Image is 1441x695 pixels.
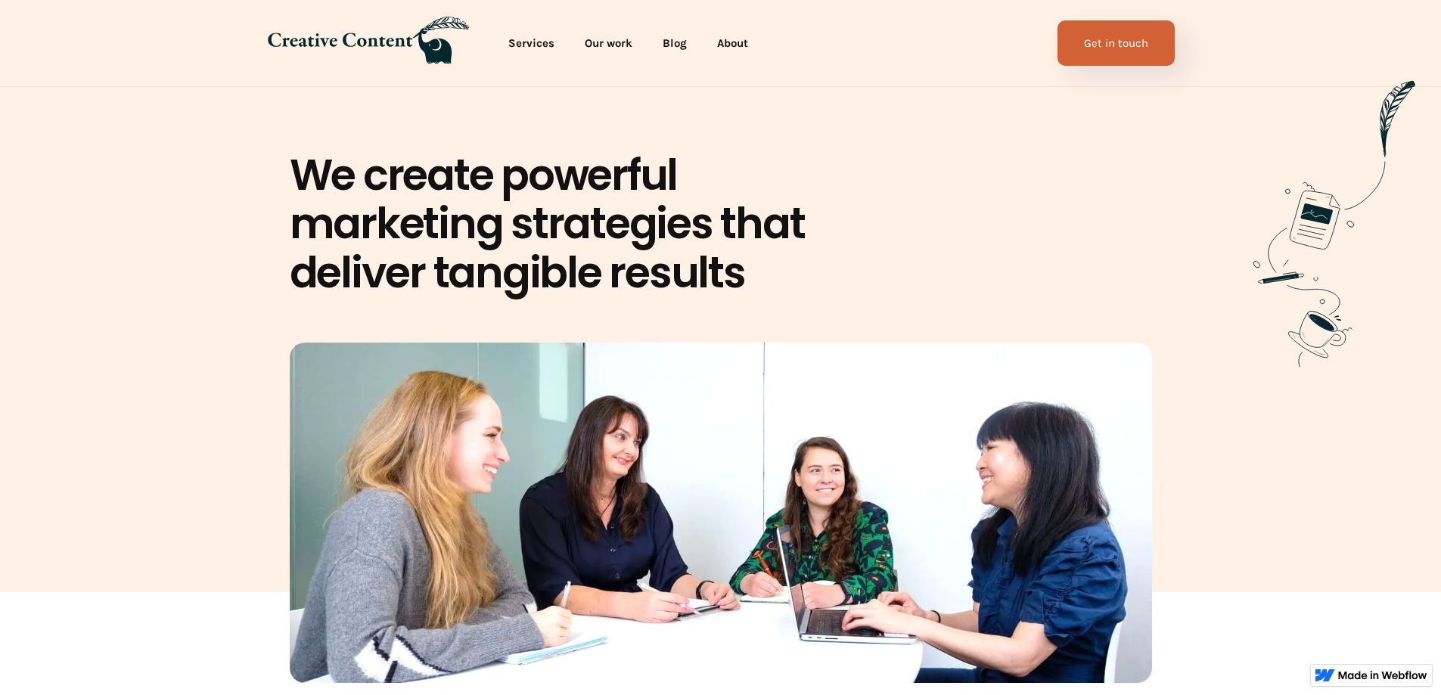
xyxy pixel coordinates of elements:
[570,28,648,58] a: Our work
[290,343,1152,683] img: An image of four women from Creative Content working on a marketing project
[1057,20,1175,66] a: Get in touch
[493,28,570,58] a: Services
[290,151,834,297] h1: We create powerful marketing strategies that deliver tangible results
[1338,671,1427,680] img: Made in Webflow
[702,28,763,58] a: About
[267,17,469,70] a: home
[648,28,702,58] a: Blog
[1252,73,1441,368] img: An illustration of marketing and coffee that links you down the page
